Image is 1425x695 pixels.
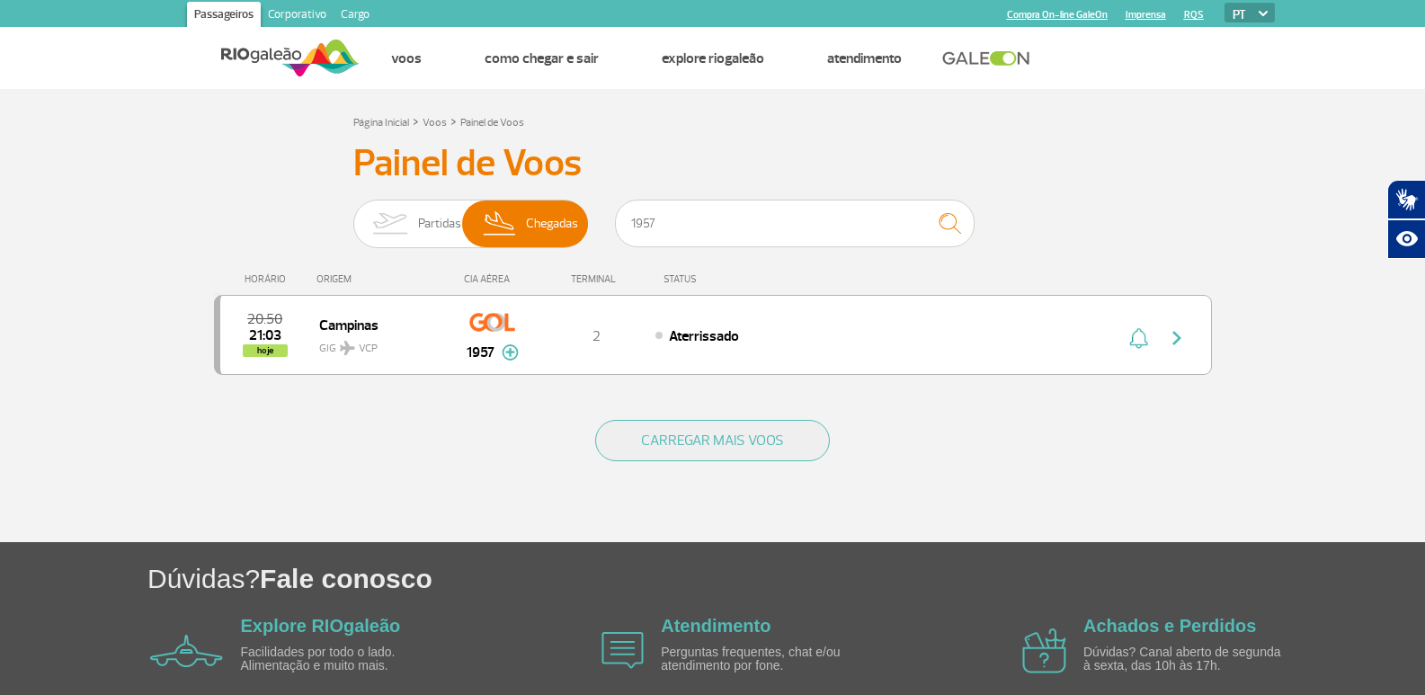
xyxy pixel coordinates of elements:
span: Aterrissado [669,327,739,345]
span: Fale conosco [260,564,432,593]
input: Voo, cidade ou cia aérea [615,200,975,247]
a: > [413,111,419,131]
div: ORIGEM [316,273,448,285]
h3: Painel de Voos [353,141,1073,186]
a: Cargo [334,2,377,31]
button: CARREGAR MAIS VOOS [595,420,830,461]
div: STATUS [655,273,801,285]
a: Corporativo [261,2,334,31]
h1: Dúvidas? [147,560,1425,597]
a: Explore RIOgaleão [241,616,401,636]
p: Dúvidas? Canal aberto de segunda à sexta, das 10h às 17h. [1083,646,1290,673]
a: > [450,111,457,131]
a: Como chegar e sair [485,49,599,67]
a: Atendimento [827,49,902,67]
a: Voos [391,49,422,67]
a: Compra On-line GaleOn [1007,9,1108,21]
div: TERMINAL [538,273,655,285]
span: Partidas [418,200,461,247]
img: seta-direita-painel-voo.svg [1166,327,1188,349]
img: destiny_airplane.svg [340,341,355,355]
a: Passageiros [187,2,261,31]
div: CIA AÉREA [448,273,538,285]
a: Imprensa [1126,9,1166,21]
img: slider-embarque [361,200,418,247]
span: GIG [319,331,434,357]
a: Painel de Voos [460,116,524,129]
img: airplane icon [1022,628,1066,673]
button: Abrir recursos assistivos. [1387,219,1425,259]
a: Explore RIOgaleão [662,49,764,67]
img: airplane icon [150,635,223,667]
div: HORÁRIO [219,273,317,285]
span: hoje [243,344,288,357]
a: RQS [1184,9,1204,21]
a: Achados e Perdidos [1083,616,1256,636]
img: sino-painel-voo.svg [1129,327,1148,349]
span: 2 [592,327,601,345]
span: 1957 [467,342,494,363]
span: Campinas [319,313,434,336]
span: VCP [359,341,378,357]
p: Facilidades por todo o lado. Alimentação e muito mais. [241,646,448,673]
img: airplane icon [601,632,644,669]
span: 2025-09-26 21:03:46 [249,329,281,342]
button: Abrir tradutor de língua de sinais. [1387,180,1425,219]
div: Plugin de acessibilidade da Hand Talk. [1387,180,1425,259]
p: Perguntas frequentes, chat e/ou atendimento por fone. [661,646,868,673]
a: Página Inicial [353,116,409,129]
span: 2025-09-26 20:50:00 [247,313,282,325]
a: Voos [423,116,447,129]
img: slider-desembarque [474,200,527,247]
img: mais-info-painel-voo.svg [502,344,519,361]
span: Chegadas [526,200,578,247]
a: Atendimento [661,616,770,636]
